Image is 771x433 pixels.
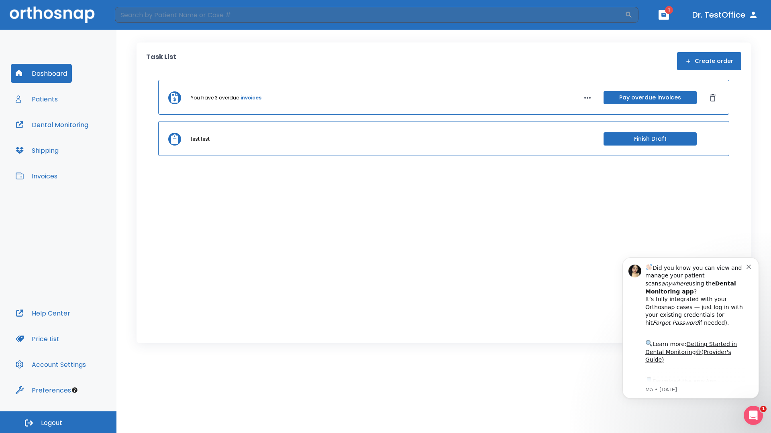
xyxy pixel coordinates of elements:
[706,91,719,104] button: Dismiss
[11,141,63,160] button: Shipping
[71,386,78,394] div: Tooltip anchor
[191,94,239,101] p: You have 3 overdue
[41,419,62,427] span: Logout
[689,8,761,22] button: Dr. TestOffice
[11,329,64,348] button: Price List
[677,52,741,70] button: Create order
[11,89,63,109] button: Patients
[610,247,771,429] iframe: Intercom notifications message
[10,6,95,23] img: Orthosnap
[604,91,697,104] button: Pay overdue invoices
[11,380,76,400] button: Preferences
[604,132,697,146] button: Finish Draft
[241,94,261,101] a: invoices
[11,355,91,374] button: Account Settings
[191,136,210,143] p: test test
[760,406,767,412] span: 1
[11,304,75,323] button: Help Center
[11,64,72,83] button: Dashboard
[11,166,62,186] button: Invoices
[665,6,673,14] span: 1
[11,115,93,134] button: Dental Monitoring
[744,406,763,425] iframe: Intercom live chat
[146,52,176,70] p: Task List
[115,7,625,23] input: Search by Patient Name or Case #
